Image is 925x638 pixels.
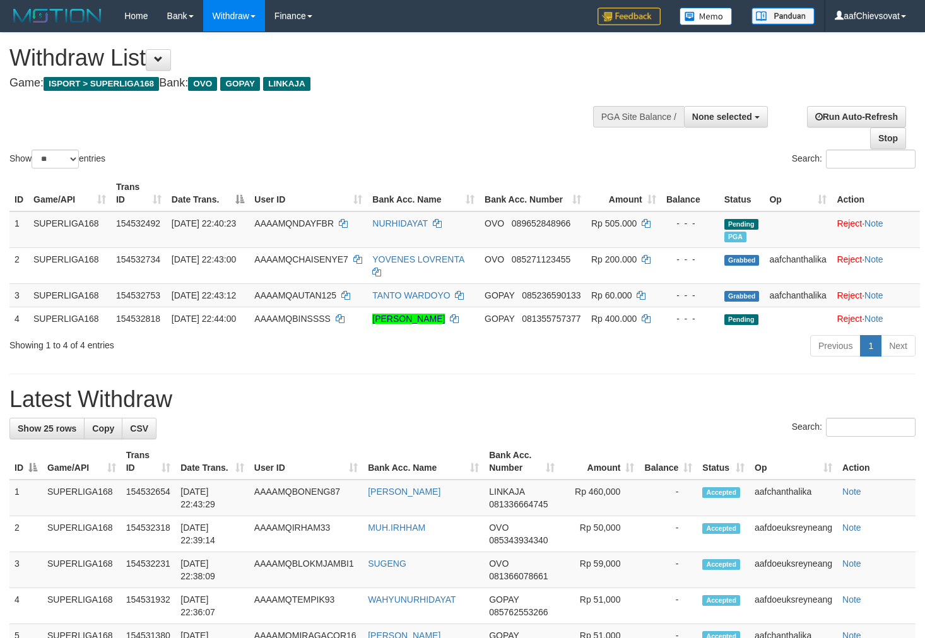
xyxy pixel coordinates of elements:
div: - - - [666,289,714,302]
h4: Game: Bank: [9,77,604,90]
span: 154532492 [116,218,160,228]
span: GOPAY [485,314,514,324]
img: panduan.png [751,8,815,25]
td: 2 [9,516,42,552]
td: 1 [9,480,42,516]
td: 4 [9,588,42,624]
td: SUPERLIGA168 [42,552,121,588]
td: Rp 59,000 [560,552,639,588]
a: Show 25 rows [9,418,85,439]
span: Copy 085236590133 to clipboard [522,290,580,300]
span: Rp 60.000 [591,290,632,300]
a: [PERSON_NAME] [372,314,445,324]
a: YOVENES LOVRENTA [372,254,464,264]
td: SUPERLIGA168 [28,247,111,283]
td: AAAAMQBLOKMJAMBI1 [249,552,363,588]
th: User ID: activate to sort column ascending [249,175,367,211]
span: CSV [130,423,148,434]
th: Amount: activate to sort column ascending [586,175,661,211]
th: Status: activate to sort column ascending [697,444,750,480]
th: Bank Acc. Name: activate to sort column ascending [363,444,484,480]
span: GOPAY [485,290,514,300]
td: AAAAMQIRHAM33 [249,516,363,552]
a: Reject [837,254,862,264]
td: aafchanthalika [764,283,832,307]
td: · [832,211,920,248]
td: 154531932 [121,588,176,624]
td: Rp 50,000 [560,516,639,552]
td: aafchanthalika [764,247,832,283]
div: - - - [666,217,714,230]
td: SUPERLIGA168 [42,516,121,552]
a: Note [864,290,883,300]
a: Reject [837,314,862,324]
h1: Withdraw List [9,45,604,71]
span: OVO [489,558,509,569]
span: Copy 081336664745 to clipboard [489,499,548,509]
td: 2 [9,247,28,283]
td: aafchanthalika [750,480,837,516]
th: Trans ID: activate to sort column ascending [111,175,167,211]
td: - [639,552,697,588]
label: Search: [792,418,916,437]
td: Rp 51,000 [560,588,639,624]
a: [PERSON_NAME] [368,487,440,497]
a: Next [881,335,916,357]
span: Copy 085762553266 to clipboard [489,607,548,617]
a: Note [842,523,861,533]
select: Showentries [32,150,79,168]
td: - [639,588,697,624]
span: Grabbed [724,291,760,302]
div: PGA Site Balance / [593,106,684,127]
td: [DATE] 22:36:07 [175,588,249,624]
span: LINKAJA [489,487,524,497]
span: Rp 400.000 [591,314,637,324]
td: · [832,307,920,330]
th: Date Trans.: activate to sort column ascending [175,444,249,480]
span: AAAAMQBINSSSS [254,314,331,324]
a: Note [842,487,861,497]
th: Bank Acc. Number: activate to sort column ascending [480,175,586,211]
span: 154532818 [116,314,160,324]
button: None selected [684,106,768,127]
span: Rp 200.000 [591,254,637,264]
td: 4 [9,307,28,330]
td: [DATE] 22:39:14 [175,516,249,552]
span: 154532734 [116,254,160,264]
th: Action [837,444,916,480]
span: Accepted [702,595,740,606]
td: AAAAMQBONENG87 [249,480,363,516]
th: Amount: activate to sort column ascending [560,444,639,480]
div: - - - [666,312,714,325]
td: - [639,480,697,516]
span: [DATE] 22:40:23 [172,218,236,228]
label: Search: [792,150,916,168]
span: Grabbed [724,255,760,266]
input: Search: [826,150,916,168]
th: Op: activate to sort column ascending [750,444,837,480]
span: Show 25 rows [18,423,76,434]
span: Marked by aafheankoy [724,232,746,242]
a: Note [864,314,883,324]
td: · [832,247,920,283]
div: Showing 1 to 4 of 4 entries [9,334,376,351]
td: AAAAMQTEMPIK93 [249,588,363,624]
td: SUPERLIGA168 [42,480,121,516]
th: Op: activate to sort column ascending [764,175,832,211]
th: Action [832,175,920,211]
td: 3 [9,552,42,588]
a: 1 [860,335,881,357]
td: [DATE] 22:43:29 [175,480,249,516]
span: Copy 081355757377 to clipboard [522,314,580,324]
span: Copy 085271123455 to clipboard [512,254,570,264]
span: Accepted [702,487,740,498]
div: - - - [666,253,714,266]
span: [DATE] 22:44:00 [172,314,236,324]
th: Bank Acc. Number: activate to sort column ascending [484,444,560,480]
span: None selected [692,112,752,122]
td: 154532231 [121,552,176,588]
a: Run Auto-Refresh [807,106,906,127]
td: SUPERLIGA168 [42,588,121,624]
th: Balance [661,175,719,211]
a: Reject [837,290,862,300]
